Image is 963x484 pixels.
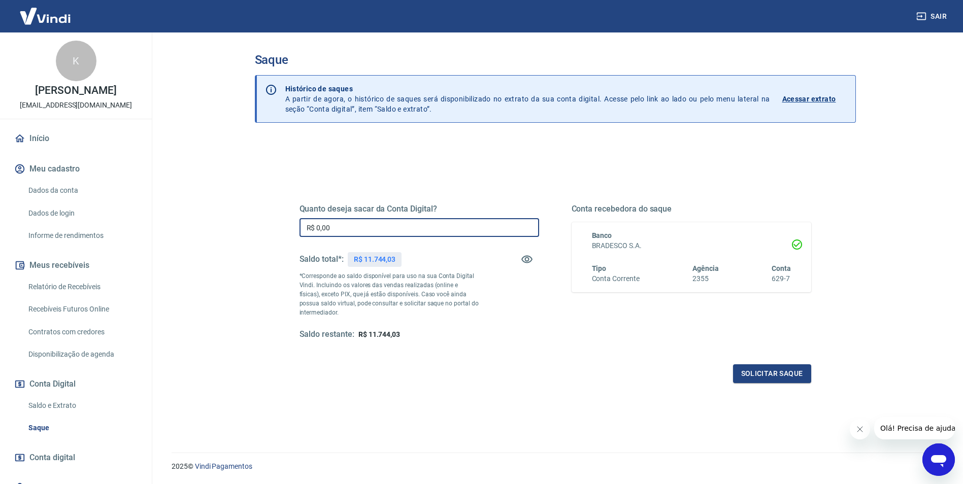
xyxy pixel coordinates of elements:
span: Conta digital [29,451,75,465]
h5: Saldo restante: [300,329,354,340]
span: Tipo [592,264,607,272]
div: K [56,41,96,81]
a: Conta digital [12,446,140,469]
h5: Conta recebedora do saque [572,204,811,214]
span: Banco [592,231,612,239]
span: R$ 11.744,03 [358,330,400,338]
a: Dados da conta [24,180,140,201]
span: Olá! Precisa de ajuda? [6,7,85,15]
a: Relatório de Recebíveis [24,276,140,297]
iframe: Botão para abrir a janela de mensagens [922,443,955,476]
p: A partir de agora, o histórico de saques será disponibilizado no extrato da sua conta digital. Ac... [285,84,770,114]
a: Vindi Pagamentos [195,462,252,470]
p: *Corresponde ao saldo disponível para uso na sua Conta Digital Vindi. Incluindo os valores das ve... [300,271,479,317]
button: Sair [914,7,951,26]
h6: 629-7 [772,273,791,284]
a: Início [12,127,140,150]
span: Conta [772,264,791,272]
img: Vindi [12,1,78,31]
a: Recebíveis Futuros Online [24,299,140,320]
p: Acessar extrato [782,94,836,104]
a: Contratos com credores [24,322,140,342]
iframe: Fechar mensagem [850,419,870,439]
a: Acessar extrato [782,84,847,114]
a: Saldo e Extrato [24,395,140,416]
a: Saque [24,418,140,438]
span: Agência [692,264,719,272]
button: Solicitar saque [733,364,811,383]
button: Conta Digital [12,373,140,395]
a: Informe de rendimentos [24,225,140,246]
h6: 2355 [692,273,719,284]
h3: Saque [255,53,856,67]
h6: BRADESCO S.A. [592,240,791,251]
button: Meus recebíveis [12,254,140,276]
a: Dados de login [24,203,140,224]
h5: Quanto deseja sacar da Conta Digital? [300,204,539,214]
p: Histórico de saques [285,84,770,94]
h5: Saldo total*: [300,254,344,264]
p: R$ 11.744,03 [354,254,395,265]
p: 2025 © [172,461,939,472]
button: Meu cadastro [12,158,140,180]
iframe: Mensagem da empresa [874,417,955,439]
p: [EMAIL_ADDRESS][DOMAIN_NAME] [20,100,132,111]
h6: Conta Corrente [592,273,640,284]
a: Disponibilização de agenda [24,344,140,365]
p: [PERSON_NAME] [35,85,116,96]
